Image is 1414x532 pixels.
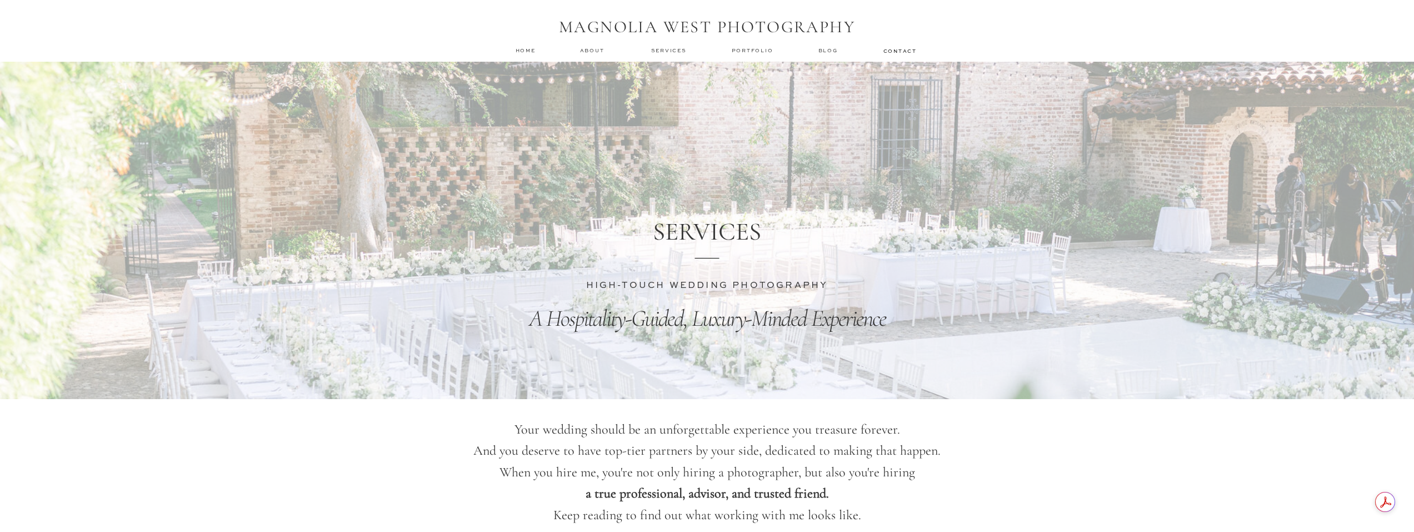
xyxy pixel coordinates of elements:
p: A Hospitality-Guided, Luxury-Minded Experience [481,304,935,335]
a: Portfolio [732,47,776,54]
a: home [516,47,537,54]
a: about [580,47,608,54]
a: services [651,47,688,54]
a: Blog [818,47,841,54]
p: Your wedding should be an unforgettable experience you treasure forever. And you deserve to have ... [431,419,983,526]
h3: HIGH-TOUCH WEDDING PHOTOGRAPHY [572,279,842,290]
h1: SERVICES [652,217,762,245]
a: contact [883,47,916,54]
h1: MAGNOLIA WEST PHOTOGRAPHY [552,17,863,38]
b: a true professional, advisor, and trusted friend. [586,485,829,501]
